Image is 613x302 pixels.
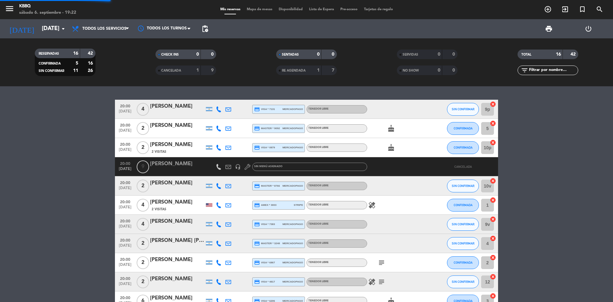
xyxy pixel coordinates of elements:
[294,203,303,207] span: stripe
[150,236,204,245] div: [PERSON_NAME] [PERSON_NAME]
[117,224,133,232] span: [DATE]
[317,68,320,73] strong: 1
[521,66,528,74] i: filter_list
[5,4,14,13] i: menu
[117,102,133,109] span: 20:00
[211,52,215,57] strong: 0
[5,4,14,16] button: menu
[19,3,76,10] div: KBBQ
[452,222,474,226] span: SIN CONFIRMAR
[137,160,149,173] span: 9
[161,53,179,56] span: CHECK INS
[283,222,303,226] span: mercadopago
[254,165,283,168] span: Sin menú asignado
[283,260,303,265] span: mercadopago
[368,201,376,209] i: healing
[254,241,280,246] span: master * 3248
[254,279,260,285] i: credit_card
[137,218,149,231] span: 4
[254,260,260,266] i: credit_card
[452,184,474,188] span: SIN CONFIRMAR
[117,294,133,301] span: 20:00
[308,299,329,302] span: Tenedor Libre
[283,126,303,130] span: mercadopago
[308,184,329,187] span: Tenedor Libre
[306,8,337,11] span: Lista de Espera
[368,278,376,286] i: healing
[73,51,78,56] strong: 16
[59,25,67,33] i: arrow_drop_down
[452,68,456,73] strong: 0
[308,204,329,206] span: Tenedor Libre
[447,256,479,269] button: CONFIRMADA
[337,8,361,11] span: Pre-acceso
[76,61,78,66] strong: 5
[137,237,149,250] span: 2
[490,254,496,261] i: cancel
[150,160,204,168] div: [PERSON_NAME]
[452,242,474,245] span: SIN CONFIRMAR
[117,255,133,263] span: 20:00
[117,244,133,251] span: [DATE]
[254,183,260,189] i: credit_card
[585,25,592,33] i: power_settings_new
[254,126,280,131] span: master * 9092
[211,68,215,73] strong: 9
[117,140,133,148] span: 20:00
[447,160,479,173] button: CANCELADA
[39,62,61,65] span: CONFIRMADA
[201,25,209,33] span: pending_actions
[117,167,133,174] span: [DATE]
[117,205,133,213] span: [DATE]
[254,202,260,208] i: credit_card
[254,221,275,227] span: visa * 7383
[5,22,39,36] i: [DATE]
[447,122,479,135] button: CONFIRMADA
[490,178,496,184] i: cancel
[150,256,204,264] div: [PERSON_NAME]
[308,261,329,264] span: Tenedor Libre
[161,69,181,72] span: CANCELADA
[217,8,244,11] span: Mis reservas
[378,278,385,286] i: subject
[117,263,133,270] span: [DATE]
[254,202,276,208] span: amex * 3003
[137,122,149,135] span: 2
[150,141,204,149] div: [PERSON_NAME]
[447,218,479,231] button: SIN CONFIRMAR
[447,237,479,250] button: SIN CONFIRMAR
[579,5,586,13] i: turned_in_not
[39,69,64,73] span: SIN CONFIRMAR
[254,145,275,151] span: visa * 0879
[254,279,275,285] span: visa * 4817
[137,141,149,154] span: 2
[283,184,303,188] span: mercadopago
[490,197,496,203] i: cancel
[150,275,204,283] div: [PERSON_NAME]
[150,198,204,206] div: [PERSON_NAME]
[254,106,260,112] i: credit_card
[19,10,76,16] div: sábado 6. septiembre - 19:22
[117,179,133,186] span: 20:00
[137,256,149,269] span: 2
[150,121,204,130] div: [PERSON_NAME]
[403,69,419,72] span: NO SHOW
[283,241,303,245] span: mercadopago
[254,183,280,189] span: master * 8766
[283,107,303,111] span: mercadopago
[387,125,395,132] i: cake
[438,52,440,57] strong: 0
[150,217,204,226] div: [PERSON_NAME]
[447,180,479,192] button: SIN CONFIRMAR
[117,236,133,244] span: 20:00
[254,106,275,112] span: visa * 7131
[254,126,260,131] i: credit_card
[152,207,166,212] span: 2 Visitas
[490,274,496,280] i: cancel
[117,217,133,224] span: 20:00
[244,8,276,11] span: Mapa de mesas
[137,199,149,212] span: 4
[276,8,306,11] span: Disponibilidad
[490,216,496,222] i: cancel
[39,52,59,55] span: RESERVADAS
